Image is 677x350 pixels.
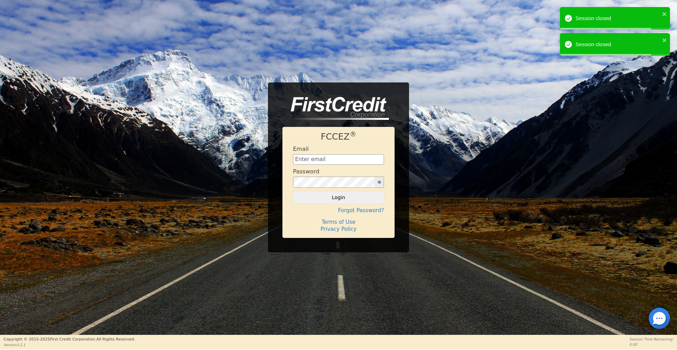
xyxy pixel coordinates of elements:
[629,337,673,342] p: Session Time Remaining:
[4,337,135,343] p: Copyright © 2015- 2025 First Credit Corporation.
[575,41,660,49] div: Session closed
[293,191,384,203] button: Login
[96,337,135,342] span: All Rights Reserved.
[350,130,356,138] sup: ®
[575,14,660,23] div: Session closed
[293,207,384,214] h4: Forgot Password?
[293,168,319,175] h4: Password
[4,342,135,348] p: Version 3.2.1
[629,342,673,347] p: 0:00
[293,226,384,232] h4: Privacy Policy
[293,131,384,142] h1: FCCEZ
[293,177,375,188] input: password
[282,97,389,120] img: logo-CMu_cnol.png
[293,146,309,152] h4: Email
[293,154,384,165] input: Enter email
[662,10,667,18] button: close
[662,36,667,44] button: close
[293,219,384,225] h4: Terms of Use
